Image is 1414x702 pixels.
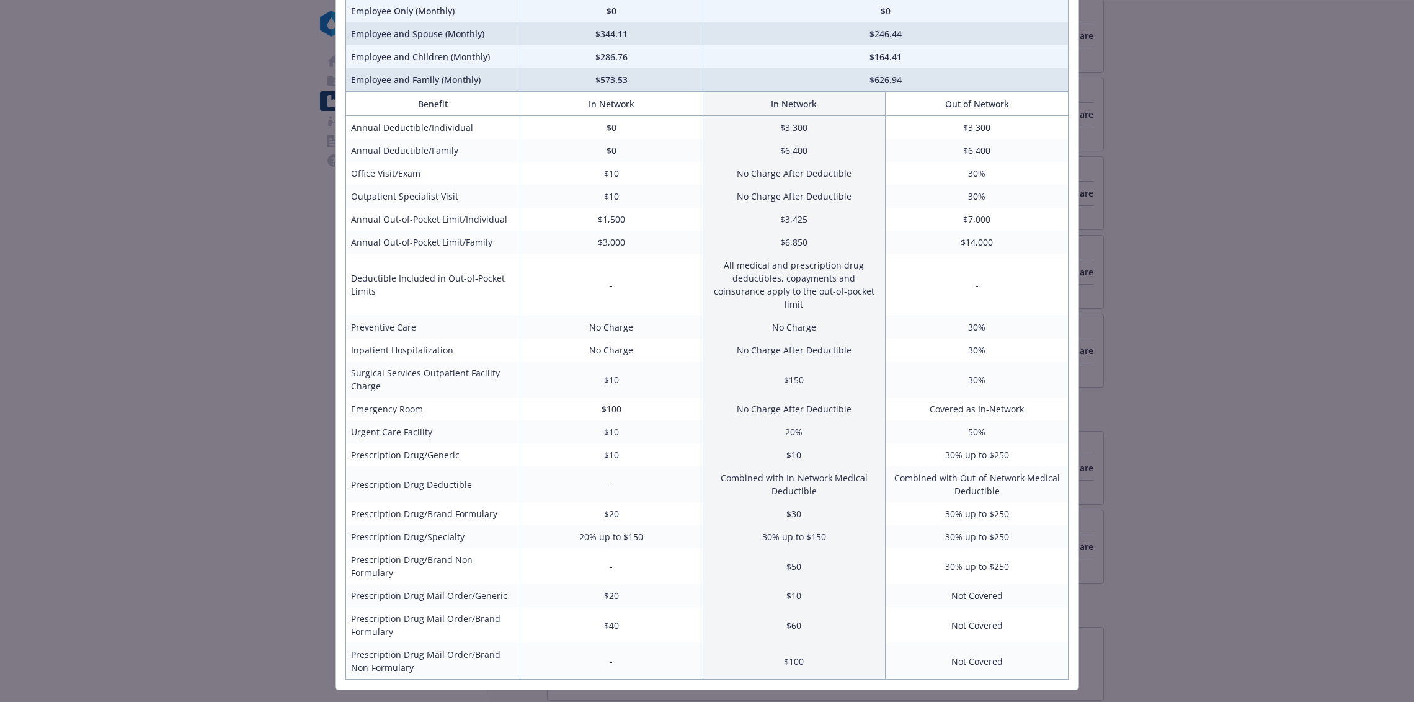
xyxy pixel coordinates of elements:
td: $3,300 [886,116,1069,140]
th: Out of Network [886,92,1069,116]
td: $286.76 [520,45,703,68]
td: $7,000 [886,208,1069,231]
td: - [520,254,703,316]
td: Not Covered [886,643,1069,680]
td: $10 [520,420,703,443]
td: $6,850 [703,231,886,254]
td: $10 [520,185,703,208]
th: Benefit [346,92,520,116]
td: 50% [886,420,1069,443]
td: Not Covered [886,607,1069,643]
td: Urgent Care Facility [346,420,520,443]
td: $20 [520,584,703,607]
td: No Charge After Deductible [703,339,886,362]
td: Employee and Family (Monthly) [346,68,520,92]
td: 30% [886,316,1069,339]
td: Outpatient Specialist Visit [346,185,520,208]
td: Annual Deductible/Family [346,139,520,162]
td: $0 [520,116,703,140]
td: $246.44 [703,22,1068,45]
td: Combined with Out-of-Network Medical Deductible [886,466,1069,502]
td: Surgical Services Outpatient Facility Charge [346,362,520,398]
td: 30% up to $250 [886,502,1069,525]
td: 20% [703,420,886,443]
td: Prescription Drug Mail Order/Brand Non-Formulary [346,643,520,680]
td: Deductible Included in Out-of-Pocket Limits [346,254,520,316]
td: $10 [520,162,703,185]
td: $50 [703,548,886,584]
td: All medical and prescription drug deductibles, copayments and coinsurance apply to the out-of-poc... [703,254,886,316]
td: 20% up to $150 [520,525,703,548]
td: No Charge [703,316,886,339]
td: $6,400 [886,139,1069,162]
td: $20 [520,502,703,525]
td: $100 [703,643,886,680]
td: $344.11 [520,22,703,45]
td: Prescription Drug/Brand Non-Formulary [346,548,520,584]
td: $10 [703,584,886,607]
td: - [520,548,703,584]
td: 30% up to $250 [886,443,1069,466]
td: Not Covered [886,584,1069,607]
td: - [520,466,703,502]
td: Annual Out-of-Pocket Limit/Family [346,231,520,254]
td: $14,000 [886,231,1069,254]
td: $150 [703,362,886,398]
td: Emergency Room [346,398,520,420]
td: Employee and Spouse (Monthly) [346,22,520,45]
td: $3,300 [703,116,886,140]
td: Prescription Drug Deductible [346,466,520,502]
td: $3,000 [520,231,703,254]
td: $1,500 [520,208,703,231]
td: $60 [703,607,886,643]
td: Prescription Drug Mail Order/Generic [346,584,520,607]
td: $10 [520,443,703,466]
td: 30% [886,162,1069,185]
td: Combined with In-Network Medical Deductible [703,466,886,502]
td: Prescription Drug/Specialty [346,525,520,548]
td: 30% up to $150 [703,525,886,548]
td: $40 [520,607,703,643]
td: No Charge [520,316,703,339]
td: 30% up to $250 [886,525,1069,548]
td: $10 [703,443,886,466]
td: No Charge After Deductible [703,185,886,208]
td: $573.53 [520,68,703,92]
th: In Network [520,92,703,116]
td: $626.94 [703,68,1068,92]
td: Employee and Children (Monthly) [346,45,520,68]
td: 30% [886,362,1069,398]
td: Inpatient Hospitalization [346,339,520,362]
td: 30% [886,185,1069,208]
td: Covered as In-Network [886,398,1069,420]
td: 30% [886,339,1069,362]
td: $3,425 [703,208,886,231]
td: $30 [703,502,886,525]
td: 30% up to $250 [886,548,1069,584]
td: - [520,643,703,680]
td: $6,400 [703,139,886,162]
td: $10 [520,362,703,398]
td: No Charge After Deductible [703,162,886,185]
th: In Network [703,92,886,116]
td: Preventive Care [346,316,520,339]
td: $100 [520,398,703,420]
td: Prescription Drug Mail Order/Brand Formulary [346,607,520,643]
td: No Charge [520,339,703,362]
td: No Charge After Deductible [703,398,886,420]
td: - [886,254,1069,316]
td: Prescription Drug/Brand Formulary [346,502,520,525]
td: $164.41 [703,45,1068,68]
td: Annual Out-of-Pocket Limit/Individual [346,208,520,231]
td: Office Visit/Exam [346,162,520,185]
td: Annual Deductible/Individual [346,116,520,140]
td: $0 [520,139,703,162]
td: Prescription Drug/Generic [346,443,520,466]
